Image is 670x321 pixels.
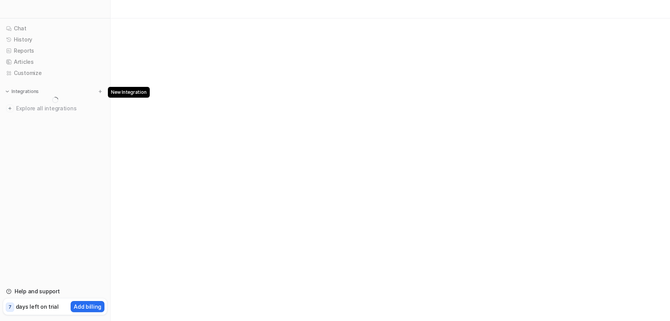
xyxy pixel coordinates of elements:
[3,57,107,67] a: Articles
[3,286,107,297] a: Help and support
[16,303,59,311] p: days left on trial
[3,88,41,95] button: Integrations
[108,87,149,98] span: New Integration
[98,89,103,94] img: menu_add.svg
[16,102,104,115] span: Explore all integrations
[8,304,12,311] p: 7
[6,105,14,112] img: explore all integrations
[3,45,107,56] a: Reports
[71,301,104,312] button: Add billing
[3,34,107,45] a: History
[74,303,101,311] p: Add billing
[5,89,10,94] img: expand menu
[12,88,39,95] p: Integrations
[3,68,107,78] a: Customize
[3,103,107,114] a: Explore all integrations
[3,23,107,34] a: Chat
